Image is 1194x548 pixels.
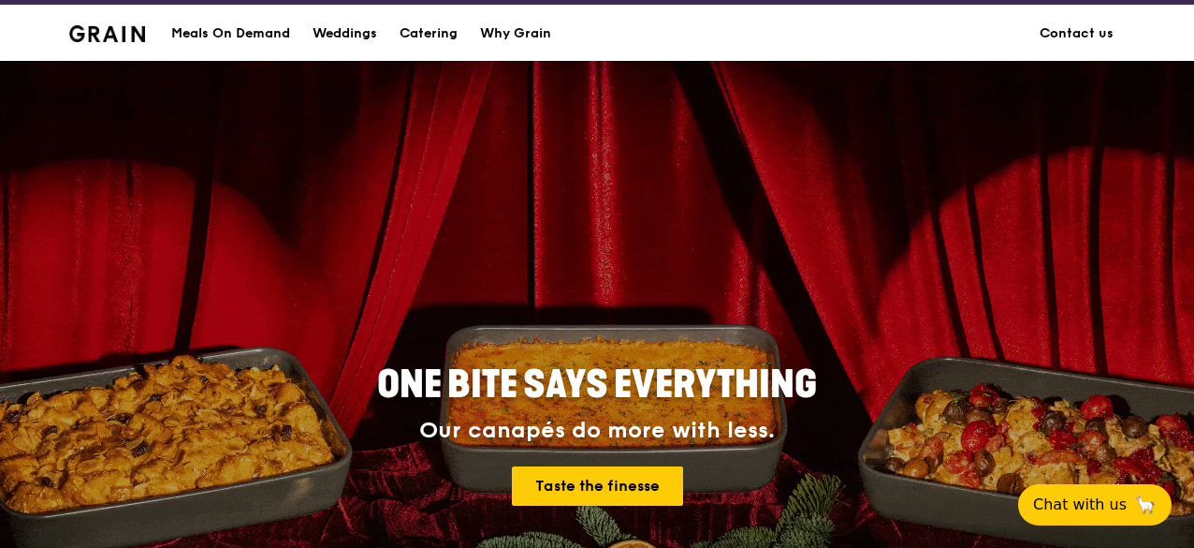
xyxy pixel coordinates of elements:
span: 🦙 [1134,494,1157,516]
div: Weddings [313,6,377,62]
a: Taste the finesse [512,467,683,506]
a: Catering [388,6,469,62]
a: Contact us [1028,6,1125,62]
div: Why Grain [480,6,551,62]
div: Meals On Demand [171,6,290,62]
span: Chat with us [1033,494,1127,516]
img: Grain [69,25,145,42]
button: Chat with us🦙 [1018,484,1172,526]
a: Why Grain [469,6,562,62]
a: GrainGrain [69,4,145,60]
div: Catering [400,6,458,62]
span: ONE BITE SAYS EVERYTHING [377,363,817,407]
div: Our canapés do more with less. [260,418,934,444]
a: Weddings [301,6,388,62]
